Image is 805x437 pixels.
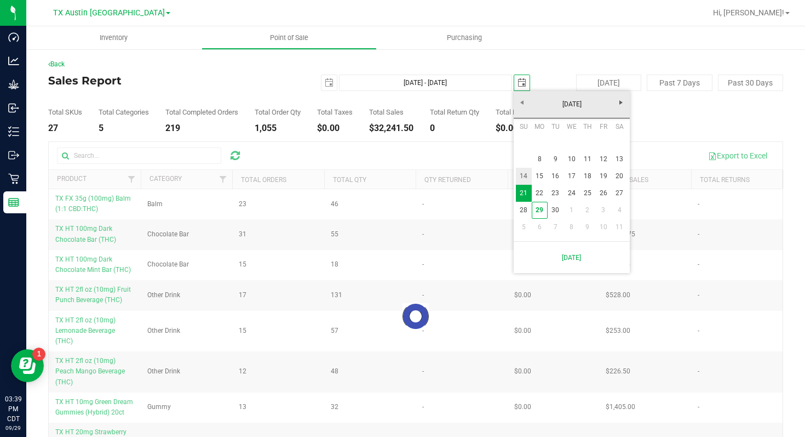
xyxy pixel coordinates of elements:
[595,151,611,168] a: 12
[548,168,563,185] a: 16
[85,33,142,43] span: Inventory
[579,219,595,236] a: 9
[53,8,165,18] span: TX Austin [GEOGRAPHIC_DATA]
[611,219,627,236] a: 11
[496,124,559,133] div: $0.00
[532,151,548,168] a: 8
[563,202,579,219] a: 1
[611,202,627,219] a: 4
[532,118,548,135] th: Monday
[532,202,548,219] a: 29
[613,94,630,111] a: Next
[255,124,301,133] div: 1,055
[563,151,579,168] a: 10
[595,168,611,185] a: 19
[513,96,631,113] a: [DATE]
[48,75,293,87] h4: Sales Report
[520,246,624,269] a: [DATE]
[718,75,783,91] button: Past 30 Days
[255,33,323,43] span: Point of Sale
[317,124,353,133] div: $0.00
[595,118,611,135] th: Friday
[516,118,532,135] th: Sunday
[430,109,479,116] div: Total Return Qty
[432,33,497,43] span: Purchasing
[8,197,19,208] inline-svg: Reports
[8,79,19,90] inline-svg: Grow
[48,60,65,68] a: Back
[579,202,595,219] a: 2
[611,168,627,185] a: 20
[579,118,595,135] th: Thursday
[563,118,579,135] th: Wednesday
[647,75,712,91] button: Past 7 Days
[579,185,595,202] a: 25
[8,173,19,184] inline-svg: Retail
[165,124,238,133] div: 219
[516,185,532,202] td: Current focused date is Sunday, September 21, 2025
[516,219,532,236] a: 5
[5,424,21,432] p: 09/29
[595,202,611,219] a: 3
[595,219,611,236] a: 10
[8,150,19,161] inline-svg: Outbound
[516,202,532,219] a: 28
[579,168,595,185] a: 18
[563,219,579,236] a: 8
[563,185,579,202] a: 24
[548,118,563,135] th: Tuesday
[611,185,627,202] a: 27
[430,124,479,133] div: 0
[48,109,82,116] div: Total SKUs
[32,348,45,361] iframe: Resource center unread badge
[11,349,44,382] iframe: Resource center
[99,109,149,116] div: Total Categories
[317,109,353,116] div: Total Taxes
[579,151,595,168] a: 11
[548,151,563,168] a: 9
[377,26,552,49] a: Purchasing
[369,109,413,116] div: Total Sales
[8,126,19,137] inline-svg: Inventory
[321,75,337,90] span: select
[99,124,149,133] div: 5
[516,185,532,202] a: 21
[595,185,611,202] a: 26
[8,55,19,66] inline-svg: Analytics
[496,109,559,116] div: Total Return Amount
[8,103,19,113] inline-svg: Inbound
[563,168,579,185] a: 17
[165,109,238,116] div: Total Completed Orders
[532,185,548,202] a: 22
[5,394,21,424] p: 03:39 PM CDT
[532,168,548,185] a: 15
[202,26,377,49] a: Point of Sale
[26,26,202,49] a: Inventory
[8,32,19,43] inline-svg: Dashboard
[548,202,563,219] a: 30
[611,151,627,168] a: 13
[532,219,548,236] a: 6
[516,168,532,185] a: 14
[713,8,784,17] span: Hi, [PERSON_NAME]!
[611,118,627,135] th: Saturday
[514,75,530,90] span: select
[548,185,563,202] a: 23
[548,219,563,236] a: 7
[255,109,301,116] div: Total Order Qty
[48,124,82,133] div: 27
[576,75,641,91] button: [DATE]
[369,124,413,133] div: $32,241.50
